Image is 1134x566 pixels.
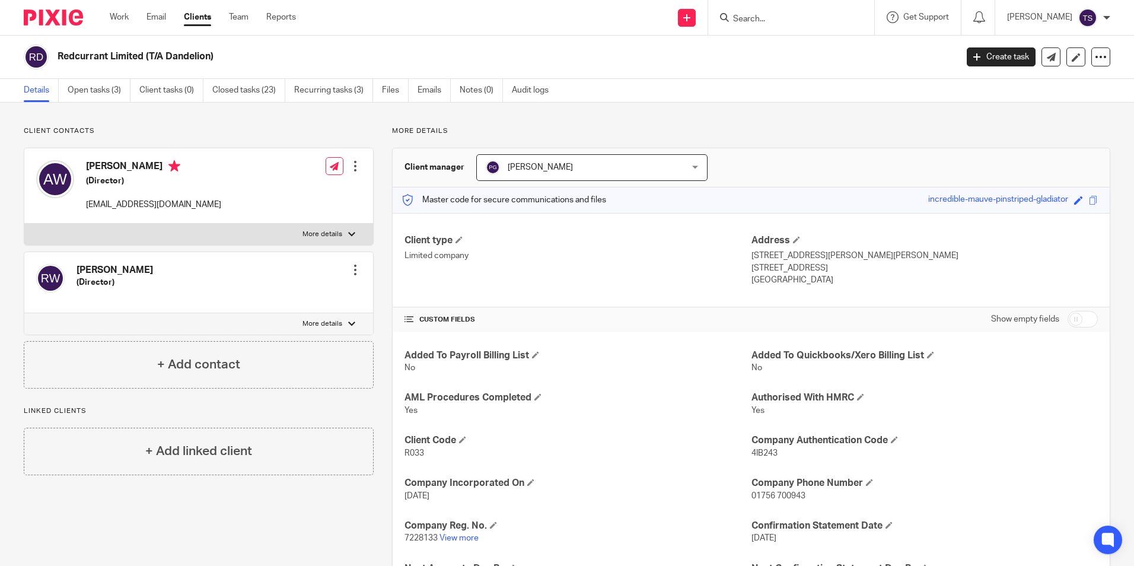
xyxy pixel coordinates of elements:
p: Linked clients [24,406,374,416]
i: Primary [168,160,180,172]
span: [DATE] [404,492,429,500]
span: 4IB243 [751,449,778,457]
h4: + Add linked client [145,442,252,460]
img: svg%3E [486,160,500,174]
label: Show empty fields [991,313,1059,325]
h4: CUSTOM FIELDS [404,315,751,325]
p: [PERSON_NAME] [1007,11,1072,23]
a: Email [146,11,166,23]
p: More details [392,126,1110,136]
h4: Company Incorporated On [404,477,751,489]
h4: AML Procedures Completed [404,392,751,404]
p: More details [302,319,342,329]
h4: Added To Quickbooks/Xero Billing List [751,349,1098,362]
h4: Company Authentication Code [751,434,1098,447]
img: svg%3E [36,264,65,292]
h4: [PERSON_NAME] [77,264,153,276]
h4: Confirmation Statement Date [751,520,1098,532]
a: Team [229,11,249,23]
h4: Address [751,234,1098,247]
h4: Added To Payroll Billing List [404,349,751,362]
div: incredible-mauve-pinstriped-gladiator [928,193,1068,207]
a: Recurring tasks (3) [294,79,373,102]
span: 01756 700943 [751,492,805,500]
a: Client tasks (0) [139,79,203,102]
img: svg%3E [24,44,49,69]
h4: [PERSON_NAME] [86,160,221,175]
span: 7228133 [404,534,438,542]
h4: Company Phone Number [751,477,1098,489]
p: Limited company [404,250,751,262]
input: Search [732,14,839,25]
span: Get Support [903,13,949,21]
span: Yes [751,406,765,415]
img: svg%3E [36,160,74,198]
h4: Client type [404,234,751,247]
h5: (Director) [86,175,221,187]
img: Pixie [24,9,83,26]
a: Notes (0) [460,79,503,102]
span: [DATE] [751,534,776,542]
a: Reports [266,11,296,23]
p: Master code for secure communications and files [402,194,606,206]
p: Client contacts [24,126,374,136]
span: Yes [404,406,418,415]
h4: Authorised With HMRC [751,392,1098,404]
a: Clients [184,11,211,23]
span: No [404,364,415,372]
h3: Client manager [404,161,464,173]
p: [GEOGRAPHIC_DATA] [751,274,1098,286]
a: Closed tasks (23) [212,79,285,102]
a: Audit logs [512,79,558,102]
h4: Client Code [404,434,751,447]
p: [STREET_ADDRESS][PERSON_NAME][PERSON_NAME] [751,250,1098,262]
a: Details [24,79,59,102]
p: More details [302,230,342,239]
h4: Company Reg. No. [404,520,751,532]
a: Open tasks (3) [68,79,130,102]
h2: Redcurrant Limited (T/A Dandelion) [58,50,770,63]
span: No [751,364,762,372]
span: [PERSON_NAME] [508,163,573,171]
p: [EMAIL_ADDRESS][DOMAIN_NAME] [86,199,221,211]
a: Work [110,11,129,23]
h5: (Director) [77,276,153,288]
span: R033 [404,449,424,457]
h4: + Add contact [157,355,240,374]
a: Emails [418,79,451,102]
img: svg%3E [1078,8,1097,27]
a: View more [439,534,479,542]
a: Files [382,79,409,102]
p: [STREET_ADDRESS] [751,262,1098,274]
a: Create task [967,47,1036,66]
